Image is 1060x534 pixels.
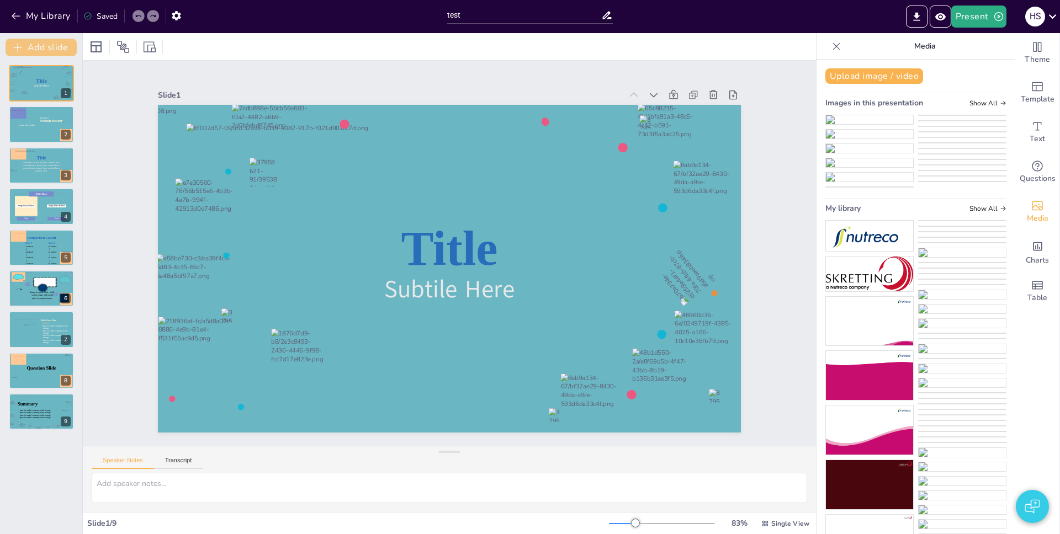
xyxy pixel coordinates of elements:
button: Add slide [6,39,77,56]
img: a5d8a07c-0886-4e9b-81e4-f531f55ac9d5.png [919,298,1006,307]
button: Export to PowerPoint [906,6,928,28]
span: Table [1027,292,1047,304]
img: ab132a9a-b039-4082-917b-f021d901cc7d.png [919,313,1006,322]
img: 46133772-9d86-490e-8127-bde7a6de19f9.png [826,304,913,353]
span: Charts [1026,254,1049,266]
button: Transcript [154,457,203,469]
div: 9 [61,416,71,426]
div: Add a table [1015,271,1059,311]
div: 7 [9,311,74,348]
div: 7 [61,335,71,345]
div: 5 [9,229,74,266]
button: h s [1025,6,1045,28]
div: Add text boxes [1015,113,1059,152]
img: 1bfa91a3-48c5-4c42-b591-73d3f5a3ad25.png [919,253,1006,262]
button: My Library [8,7,75,25]
div: Add charts and graphs [1015,232,1059,271]
span: Position [116,40,130,54]
img: ab132a9a-b039-4082-917b-f021d901cc7d.png [826,115,913,124]
div: 1 [9,65,74,102]
div: Slide 1 [158,90,622,100]
div: 3 [9,147,74,184]
div: 2 [9,106,74,142]
img: bf32ae29-8430-49da-a9ce-593d6da33c4f.png [826,130,913,138]
img: a5d8a07c-0886-4e9b-81e4-f531f55ac9d5.png [919,390,1006,399]
img: 1bfa91a3-48c5-4c42-b591-73d3f5a3ad25.png [826,187,913,196]
div: Slide 1 / 9 [87,518,609,528]
div: Add images, graphics, shapes or video [1015,192,1059,232]
span: Content here, content here, content here, content here, content here, content here, content here,... [23,161,60,173]
span: Content 3 [49,256,56,261]
button: Present [951,6,1006,28]
img: 2fa9b7cf-5cb6-4746-bca0-6c73f73ed829.jpeg [826,264,913,298]
span: Text [1030,133,1045,145]
img: cb87bf30-6d6a-4c8d-823e-d84da9d020f4.png [826,358,913,407]
div: Add ready made slides [1015,73,1059,113]
div: 2 [61,130,71,140]
input: Insert title [447,7,601,23]
div: Resize presentation [141,38,158,56]
span: Theme [1025,54,1050,66]
img: ab132a9a-b039-4082-917b-f021d901cc7d.png [919,347,1006,356]
img: bf32ae29-8430-49da-a9ce-593d6da33c4f.png [919,376,1006,385]
img: 0249719f-4385-4025-a166-10c10e36fb79.png [919,284,1006,293]
div: Get real-time input from your audience [1015,152,1059,192]
div: 6 [9,270,74,307]
span: Content 4 [26,262,33,268]
img: cb56e603-f0a2-4482-a6b9-2d0bfebd8745.png [826,173,913,181]
span: Questions [1020,173,1056,185]
img: bf32ae29-8430-49da-a9ce-593d6da33c4f.png [919,517,1006,526]
button: Preview Presentation [930,6,951,28]
span: My library [825,210,861,221]
div: 8 [61,376,71,386]
div: 83 % [726,518,752,528]
span: Media [1027,212,1048,225]
div: 6 [61,293,71,303]
img: 2ccdaa61-dd91-4758-ba03-462e3812f0f9.png [826,413,913,462]
button: Speaker Notes [92,457,154,469]
div: 9 [9,393,74,430]
span: Template [1021,93,1054,105]
img: 31c74118-3561-4be6-b63a-d9bf5bf8c43e.png [826,467,913,516]
span: Show all [969,99,1006,107]
img: ab132a9a-b039-4082-917b-f021d901cc7d.png [919,233,1006,242]
button: Upload image / video [825,68,923,84]
div: 4 [9,188,74,225]
img: 0f0ec226-c90b-43fb-a848-59d672a18d1c.png [826,228,913,258]
div: Layout [87,38,105,56]
img: 0249719f-4385-4025-a166-10c10e36fb79.png [826,158,913,167]
p: Media [845,33,1004,60]
img: 0249719f-4385-4025-a166-10c10e36fb79.png [919,503,1006,511]
img: a5d8a07c-0886-4e9b-81e4-f531f55ac9d5.png [919,488,1006,497]
img: ab132a9a-b039-4082-917b-f021d901cc7d.png [919,474,1006,483]
div: h s [1025,7,1045,26]
span: Content 3 [26,256,33,261]
div: 4 [61,212,71,222]
div: 3 [61,170,71,180]
div: Saved [83,11,118,22]
img: 1bfa91a3-48c5-4c42-b591-73d3f5a3ad25.png [919,333,1006,341]
div: 5 [61,253,71,263]
span: Content 4 [49,262,56,268]
img: 1bfa91a3-48c5-4c42-b591-73d3f5a3ad25.png [919,361,1006,370]
img: a5d8a07c-0886-4e9b-81e4-f531f55ac9d5.png [826,144,913,153]
div: 1 [61,88,71,98]
div: 8 [9,353,74,389]
span: Images in this presentation [825,98,923,108]
div: Change the overall theme [1015,33,1059,73]
span: Show all [969,212,1006,220]
img: bf32ae29-8430-49da-a9ce-593d6da33c4f.png [919,460,1006,468]
span: Single View [771,519,809,528]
